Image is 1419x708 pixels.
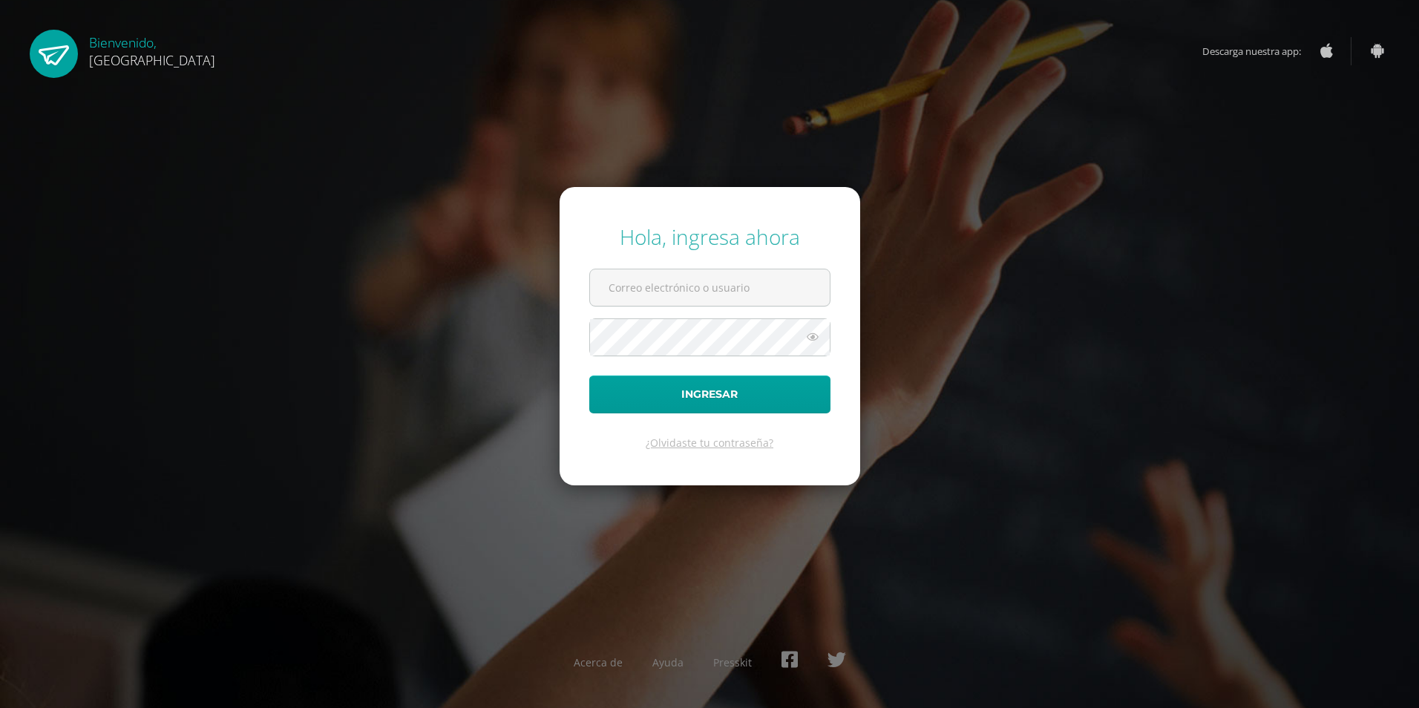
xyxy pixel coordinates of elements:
[646,436,773,450] a: ¿Olvidaste tu contraseña?
[1202,37,1316,65] span: Descarga nuestra app:
[590,269,830,306] input: Correo electrónico o usuario
[589,223,830,251] div: Hola, ingresa ahora
[589,376,830,413] button: Ingresar
[89,51,215,69] span: [GEOGRAPHIC_DATA]
[89,30,215,69] div: Bienvenido,
[652,655,684,669] a: Ayuda
[574,655,623,669] a: Acerca de
[713,655,752,669] a: Presskit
